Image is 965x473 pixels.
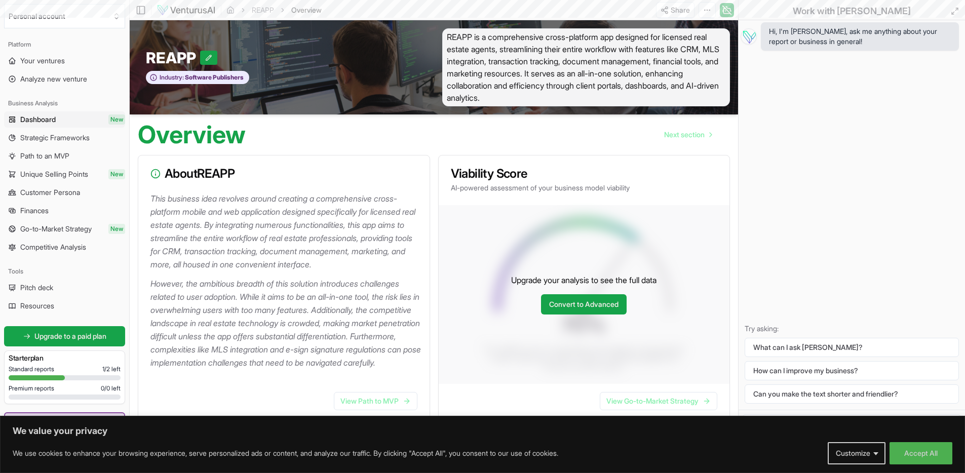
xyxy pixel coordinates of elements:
[9,365,54,373] span: Standard reports
[664,130,705,140] span: Next section
[108,224,125,234] span: New
[4,203,125,219] a: Finances
[741,28,757,45] img: Vera
[4,53,125,69] a: Your ventures
[451,183,718,193] p: AI-powered assessment of your business model viability
[4,221,125,237] a: Go-to-Market StrategyNew
[4,298,125,314] a: Resources
[4,148,125,164] a: Path to an MVP
[5,413,124,429] a: CommunityNew
[828,442,885,464] button: Customize
[13,447,558,459] p: We use cookies to enhance your browsing experience, serve personalized ads or content, and analyz...
[146,49,200,67] span: REAPP
[20,169,88,179] span: Unique Selling Points
[4,184,125,201] a: Customer Persona
[20,283,53,293] span: Pitch deck
[184,73,244,82] span: Software Publishers
[4,111,125,128] a: DashboardNew
[20,301,54,311] span: Resources
[334,392,417,410] a: View Path to MVP
[138,123,246,147] h1: Overview
[890,442,952,464] button: Accept All
[9,384,54,392] span: Premium reports
[13,425,952,437] p: We value your privacy
[102,365,121,373] span: 1 / 2 left
[4,263,125,280] div: Tools
[150,168,417,180] h3: About REAPP
[150,277,421,369] p: However, the ambitious breadth of this solution introduces challenges related to user adoption. W...
[20,74,87,84] span: Analyze new venture
[600,392,717,410] a: View Go-to-Market Strategy
[4,326,125,346] a: Upgrade to a paid plan
[442,28,730,106] span: REAPP is a comprehensive cross-platform app designed for licensed real estate agents, streamlinin...
[9,353,121,363] h3: Starter plan
[34,331,106,341] span: Upgrade to a paid plan
[20,242,86,252] span: Competitive Analysis
[4,71,125,87] a: Analyze new venture
[745,361,959,380] button: How can I improve my business?
[20,114,56,125] span: Dashboard
[4,36,125,53] div: Platform
[160,73,184,82] span: Industry:
[20,133,90,143] span: Strategic Frameworks
[20,56,65,66] span: Your ventures
[4,280,125,296] a: Pitch deck
[656,125,720,145] nav: pagination
[4,130,125,146] a: Strategic Frameworks
[150,192,421,271] p: This business idea revolves around creating a comprehensive cross-platform mobile and web applica...
[511,274,657,286] p: Upgrade your analysis to see the full data
[541,294,627,314] a: Convert to Advanced
[20,206,49,216] span: Finances
[20,224,92,234] span: Go-to-Market Strategy
[4,239,125,255] a: Competitive Analysis
[20,187,80,198] span: Customer Persona
[745,324,959,334] p: Try asking:
[108,169,125,179] span: New
[4,166,125,182] a: Unique Selling PointsNew
[451,168,718,180] h3: Viability Score
[4,95,125,111] div: Business Analysis
[108,114,125,125] span: New
[20,151,69,161] span: Path to an MVP
[745,338,959,357] button: What can I ask [PERSON_NAME]?
[146,71,249,85] button: Industry:Software Publishers
[745,384,959,404] button: Can you make the text shorter and friendlier?
[656,125,720,145] a: Go to next page
[101,384,121,392] span: 0 / 0 left
[769,26,951,47] span: Hi, I'm [PERSON_NAME], ask me anything about your report or business in general!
